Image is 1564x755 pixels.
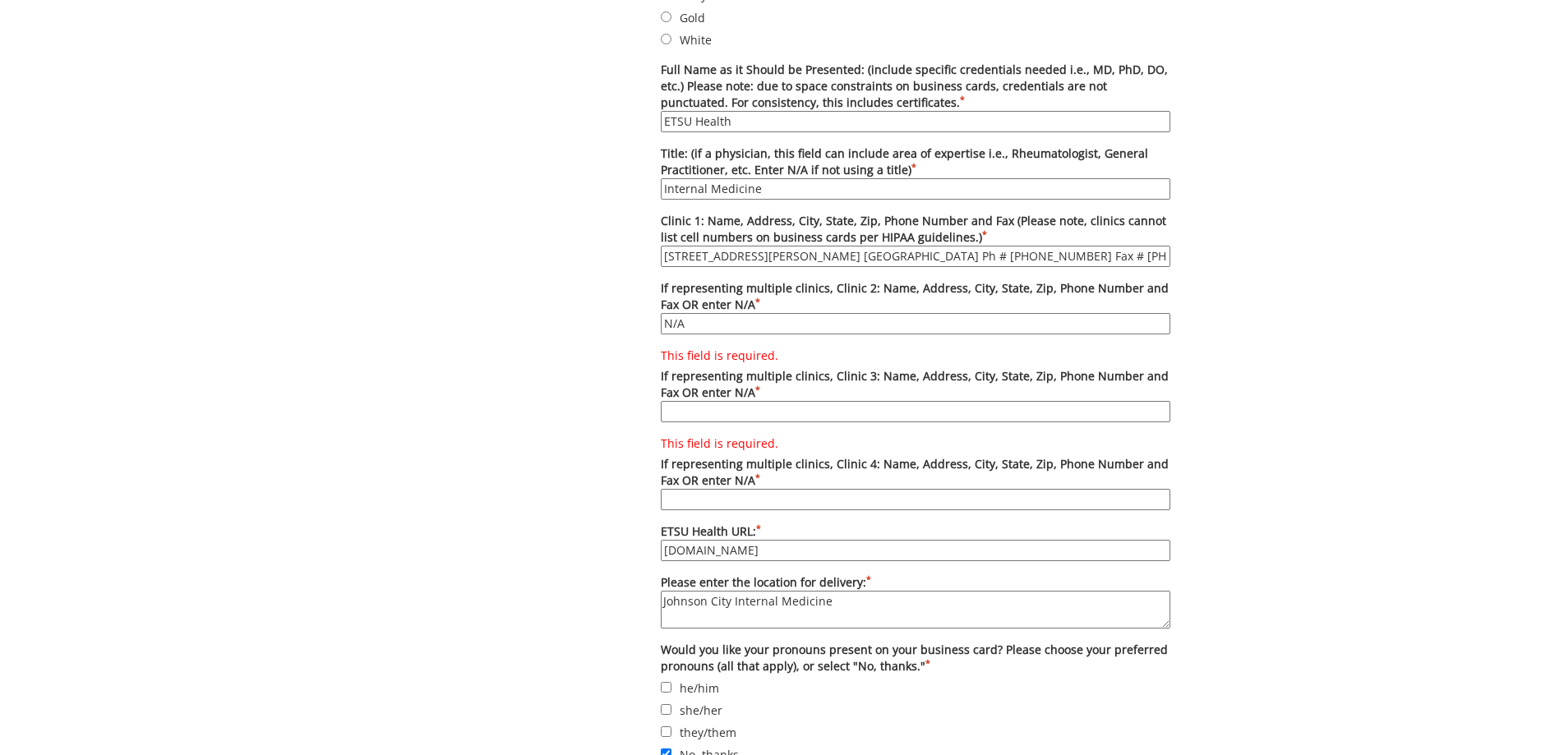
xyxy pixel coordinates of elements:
[661,574,1170,628] label: Please enter the location for delivery:
[661,642,1170,674] label: Would you like your pronouns present on your business card? Please choose your preferred pronouns...
[661,62,1170,132] label: Full Name as it Should be Presented: (include specific credentials needed i.e., MD, PhD, DO, etc....
[661,401,1170,422] input: This field is required.If representing multiple clinics, Clinic 3: Name, Address, City, State, Zi...
[661,679,1170,697] label: he/him
[661,682,671,693] input: he/him
[661,540,1170,561] input: ETSU Health URL:*
[661,34,671,44] input: White
[661,348,1170,422] label: If representing multiple clinics, Clinic 3: Name, Address, City, State, Zip, Phone Number and Fax...
[661,145,1170,200] label: Title: (if a physician, this field can include area of expertise i.e., Rheumatologist, General Pr...
[661,435,1170,510] label: If representing multiple clinics, Clinic 4: Name, Address, City, State, Zip, Phone Number and Fax...
[661,723,1170,741] label: they/them
[661,523,1170,561] label: ETSU Health URL:
[661,280,1170,334] label: If representing multiple clinics, Clinic 2: Name, Address, City, State, Zip, Phone Number and Fax...
[661,435,1170,452] label: This field is required.
[661,726,671,737] input: they/them
[661,704,671,715] input: she/her
[661,313,1170,334] input: If representing multiple clinics, Clinic 2: Name, Address, City, State, Zip, Phone Number and Fax...
[661,12,671,22] input: Gold
[661,30,1170,48] label: White
[661,591,1170,628] textarea: Please enter the location for delivery:*
[661,348,1170,364] label: This field is required.
[661,701,1170,719] label: she/her
[661,178,1170,200] input: Title: (if a physician, this field can include area of expertise i.e., Rheumatologist, General Pr...
[661,246,1170,267] input: Clinic 1: Name, Address, City, State, Zip, Phone Number and Fax (Please note, clinics cannot list...
[661,8,1170,26] label: Gold
[661,489,1170,510] input: This field is required.If representing multiple clinics, Clinic 4: Name, Address, City, State, Zi...
[661,111,1170,132] input: Full Name as it Should be Presented: (include specific credentials needed i.e., MD, PhD, DO, etc....
[661,213,1170,267] label: Clinic 1: Name, Address, City, State, Zip, Phone Number and Fax (Please note, clinics cannot list...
